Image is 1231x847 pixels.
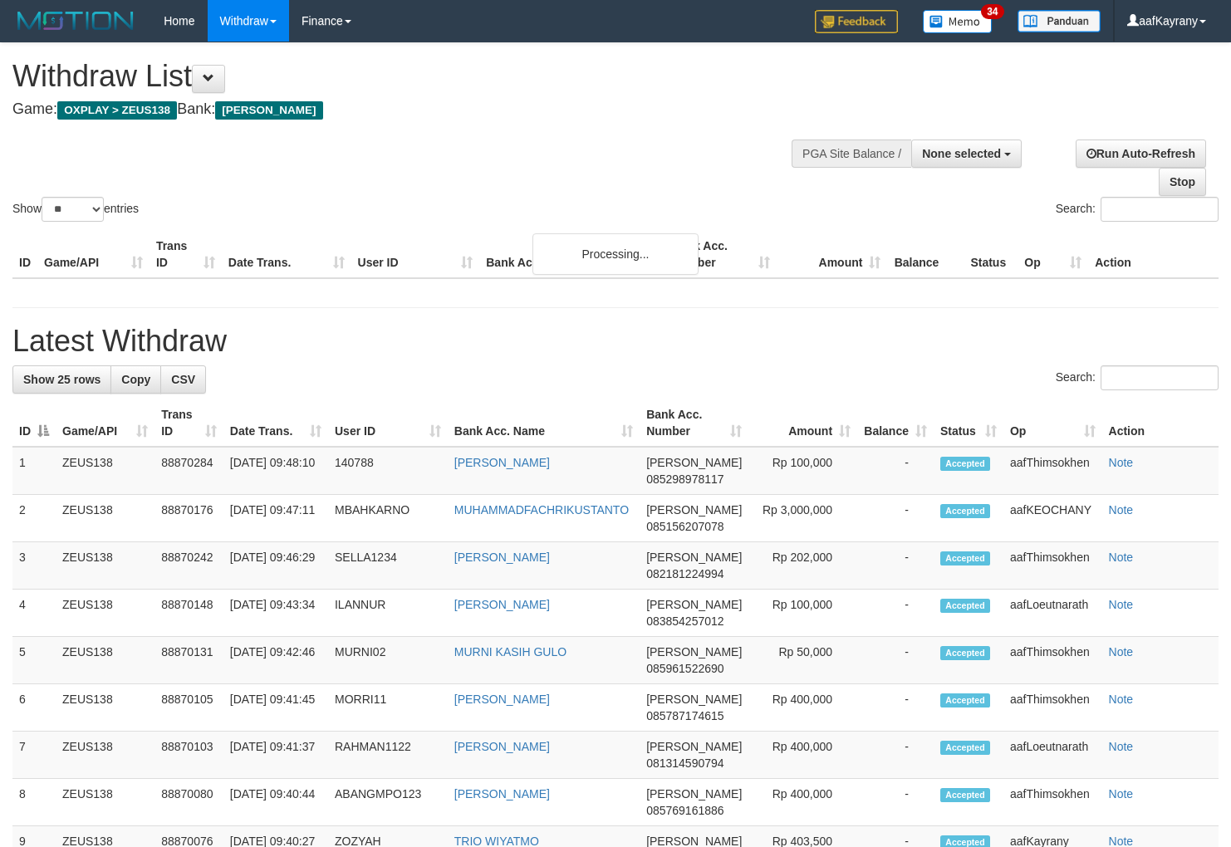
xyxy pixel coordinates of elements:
[748,684,857,732] td: Rp 400,000
[454,503,629,517] a: MUHAMMADFACHRIKUSTANTO
[56,732,154,779] td: ZEUS138
[154,637,223,684] td: 88870131
[1101,365,1219,390] input: Search:
[12,779,56,826] td: 8
[940,646,990,660] span: Accepted
[171,373,195,386] span: CSV
[56,447,154,495] td: ZEUS138
[1003,590,1102,637] td: aafLoeutnarath
[56,542,154,590] td: ZEUS138
[12,590,56,637] td: 4
[911,140,1022,168] button: None selected
[857,732,934,779] td: -
[1109,740,1134,753] a: Note
[1003,637,1102,684] td: aafThimsokhen
[121,373,150,386] span: Copy
[1003,779,1102,826] td: aafThimsokhen
[110,365,161,394] a: Copy
[646,503,742,517] span: [PERSON_NAME]
[748,732,857,779] td: Rp 400,000
[857,399,934,447] th: Balance: activate to sort column ascending
[857,495,934,542] td: -
[42,197,104,222] select: Showentries
[646,756,723,770] span: Copy 081314590794 to clipboard
[1018,231,1088,278] th: Op
[12,447,56,495] td: 1
[1076,140,1206,168] a: Run Auto-Refresh
[12,732,56,779] td: 7
[56,495,154,542] td: ZEUS138
[1003,684,1102,732] td: aafThimsokhen
[1003,495,1102,542] td: aafKEOCHANY
[56,779,154,826] td: ZEUS138
[646,567,723,580] span: Copy 082181224994 to clipboard
[748,637,857,684] td: Rp 50,000
[223,732,328,779] td: [DATE] 09:41:37
[12,197,139,222] label: Show entries
[748,399,857,447] th: Amount: activate to sort column ascending
[1003,542,1102,590] td: aafThimsokhen
[646,614,723,628] span: Copy 083854257012 to clipboard
[454,551,550,564] a: [PERSON_NAME]
[748,495,857,542] td: Rp 3,000,000
[223,684,328,732] td: [DATE] 09:41:45
[646,740,742,753] span: [PERSON_NAME]
[56,684,154,732] td: ZEUS138
[454,693,550,706] a: [PERSON_NAME]
[1101,197,1219,222] input: Search:
[328,542,448,590] td: SELLA1234
[223,779,328,826] td: [DATE] 09:40:44
[12,365,111,394] a: Show 25 rows
[1109,551,1134,564] a: Note
[1102,399,1219,447] th: Action
[150,231,222,278] th: Trans ID
[646,645,742,659] span: [PERSON_NAME]
[154,684,223,732] td: 88870105
[328,779,448,826] td: ABANGMPO123
[748,779,857,826] td: Rp 400,000
[640,399,748,447] th: Bank Acc. Number: activate to sort column ascending
[940,599,990,613] span: Accepted
[646,804,723,817] span: Copy 085769161886 to clipboard
[328,447,448,495] td: 140788
[857,779,934,826] td: -
[328,590,448,637] td: ILANNUR
[56,637,154,684] td: ZEUS138
[964,231,1018,278] th: Status
[454,787,550,800] a: [PERSON_NAME]
[12,684,56,732] td: 6
[857,684,934,732] td: -
[479,231,665,278] th: Bank Acc. Name
[12,542,56,590] td: 3
[646,456,742,469] span: [PERSON_NAME]
[328,684,448,732] td: MORRI11
[57,101,177,120] span: OXPLAY > ZEUS138
[1109,503,1134,517] a: Note
[328,399,448,447] th: User ID: activate to sort column ascending
[454,645,566,659] a: MURNI KASIH GULO
[887,231,964,278] th: Balance
[934,399,1003,447] th: Status: activate to sort column ascending
[748,590,857,637] td: Rp 100,000
[1109,693,1134,706] a: Note
[223,590,328,637] td: [DATE] 09:43:34
[857,637,934,684] td: -
[223,447,328,495] td: [DATE] 09:48:10
[12,399,56,447] th: ID: activate to sort column descending
[154,779,223,826] td: 88870080
[222,231,351,278] th: Date Trans.
[646,787,742,800] span: [PERSON_NAME]
[351,231,480,278] th: User ID
[646,520,723,533] span: Copy 085156207078 to clipboard
[1003,447,1102,495] td: aafThimsokhen
[1056,197,1219,222] label: Search:
[940,457,990,471] span: Accepted
[940,788,990,802] span: Accepted
[12,231,37,278] th: ID
[665,231,777,278] th: Bank Acc. Number
[981,4,1003,19] span: 34
[223,399,328,447] th: Date Trans.: activate to sort column ascending
[12,325,1219,358] h1: Latest Withdraw
[454,598,550,611] a: [PERSON_NAME]
[454,456,550,469] a: [PERSON_NAME]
